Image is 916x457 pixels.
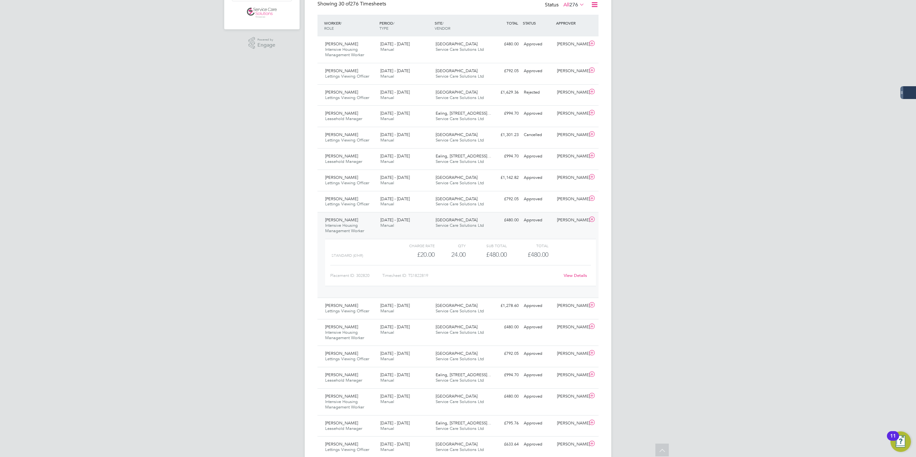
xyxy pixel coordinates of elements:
[330,270,382,281] div: Placement ID: 302820
[325,41,358,47] span: [PERSON_NAME]
[436,330,484,335] span: Service Care Solutions Ltd
[436,116,484,121] span: Service Care Solutions Ltd
[521,418,554,429] div: Approved
[554,322,588,332] div: [PERSON_NAME]
[436,441,477,447] span: [GEOGRAPHIC_DATA]
[436,223,484,228] span: Service Care Solutions Ltd
[436,68,477,73] span: [GEOGRAPHIC_DATA]
[380,68,410,73] span: [DATE] - [DATE]
[436,175,477,180] span: [GEOGRAPHIC_DATA]
[393,249,435,260] div: £20.00
[325,324,358,330] span: [PERSON_NAME]
[380,116,394,121] span: Manual
[436,447,484,452] span: Service Care Solutions Ltd
[247,8,277,18] img: servicecare-logo-retina.png
[325,95,369,100] span: Lettings Viewing Officer
[325,393,358,399] span: [PERSON_NAME]
[325,196,358,202] span: [PERSON_NAME]
[521,348,554,359] div: Approved
[436,356,484,362] span: Service Care Solutions Ltd
[325,217,358,223] span: [PERSON_NAME]
[380,377,394,383] span: Manual
[380,132,410,137] span: [DATE] - [DATE]
[323,17,378,34] div: WORKER
[325,153,358,159] span: [PERSON_NAME]
[442,20,444,26] span: /
[380,153,410,159] span: [DATE] - [DATE]
[380,426,394,431] span: Manual
[436,41,477,47] span: [GEOGRAPHIC_DATA]
[325,399,364,410] span: Intensive Housing Management Worker
[380,110,410,116] span: [DATE] - [DATE]
[325,351,358,356] span: [PERSON_NAME]
[554,439,588,450] div: [PERSON_NAME]
[380,223,394,228] span: Manual
[488,87,521,98] div: £1,629.36
[436,132,477,137] span: [GEOGRAPHIC_DATA]
[325,73,369,79] span: Lettings Viewing Officer
[521,39,554,50] div: Approved
[554,194,588,204] div: [PERSON_NAME]
[554,215,588,225] div: [PERSON_NAME]
[380,95,394,100] span: Manual
[380,180,394,186] span: Manual
[554,108,588,119] div: [PERSON_NAME]
[339,1,386,7] span: 276 Timesheets
[325,47,364,57] span: Intensive Housing Management Worker
[325,175,358,180] span: [PERSON_NAME]
[378,17,433,34] div: PERIOD
[325,372,358,377] span: [PERSON_NAME]
[521,151,554,162] div: Approved
[436,153,491,159] span: Ealing, [STREET_ADDRESS]…
[488,66,521,76] div: £792.05
[521,108,554,119] div: Approved
[521,301,554,311] div: Approved
[436,73,484,79] span: Service Care Solutions Ltd
[435,249,466,260] div: 24.00
[325,223,364,233] span: Intensive Housing Management Worker
[554,348,588,359] div: [PERSON_NAME]
[380,217,410,223] span: [DATE] - [DATE]
[436,110,491,116] span: Ealing, [STREET_ADDRESS]…
[436,201,484,207] span: Service Care Solutions Ltd
[380,330,394,335] span: Manual
[507,242,548,249] div: Total
[380,159,394,164] span: Manual
[488,391,521,402] div: £480.00
[257,37,275,42] span: Powered by
[339,1,350,7] span: 30 of
[325,377,362,383] span: Leasehold Manager
[890,431,911,452] button: Open Resource Center, 11 new notifications
[436,303,477,308] span: [GEOGRAPHIC_DATA]
[890,436,896,444] div: 11
[436,377,484,383] span: Service Care Solutions Ltd
[436,137,484,143] span: Service Care Solutions Ltd
[436,308,484,314] span: Service Care Solutions Ltd
[554,418,588,429] div: [PERSON_NAME]
[380,41,410,47] span: [DATE] - [DATE]
[232,8,292,18] a: Go to home page
[325,116,362,121] span: Leasehold Manager
[325,89,358,95] span: [PERSON_NAME]
[379,26,388,31] span: TYPE
[564,273,587,278] a: View Details
[325,132,358,137] span: [PERSON_NAME]
[435,242,466,249] div: QTY
[488,322,521,332] div: £480.00
[325,420,358,426] span: [PERSON_NAME]
[436,393,477,399] span: [GEOGRAPHIC_DATA]
[380,175,410,180] span: [DATE] - [DATE]
[435,26,450,31] span: VENDOR
[521,215,554,225] div: Approved
[521,439,554,450] div: Approved
[569,2,578,8] span: 276
[436,426,484,431] span: Service Care Solutions Ltd
[380,441,410,447] span: [DATE] - [DATE]
[488,418,521,429] div: £795.76
[436,217,477,223] span: [GEOGRAPHIC_DATA]
[325,308,369,314] span: Lettings Viewing Officer
[436,196,477,202] span: [GEOGRAPHIC_DATA]
[380,308,394,314] span: Manual
[393,242,435,249] div: Charge rate
[488,439,521,450] div: £633.64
